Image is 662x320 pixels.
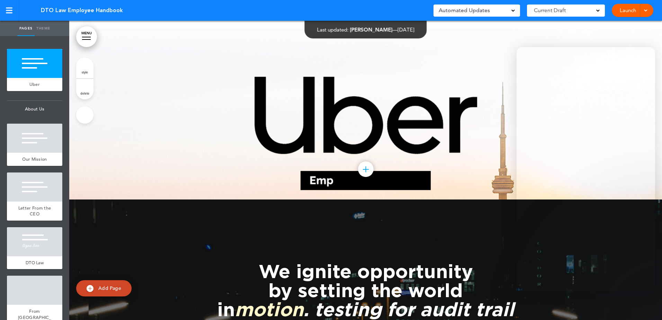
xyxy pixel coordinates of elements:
span: delete [80,91,89,95]
a: MENU [76,26,97,47]
a: Theme [35,21,52,36]
a: Letter From the CEO [7,202,62,221]
span: Add Page [98,285,121,291]
span: We ignite opportunity by setting the world in [217,260,514,320]
a: Add Page [76,280,132,296]
span: [PERSON_NAME] [350,26,393,33]
a: Launch [617,4,639,17]
a: Pages [17,21,35,36]
span: DTO Law [26,260,44,266]
span: About Us [7,101,62,117]
a: style [76,57,93,78]
iframe: Intercom live chat [517,47,655,291]
span: DTO Law Employee Handbook [41,7,123,14]
span: Our Mission [22,156,47,162]
span: Uber [29,81,40,87]
span: Current Draft [534,6,566,15]
span: Letter From the CEO [18,205,51,217]
a: Our Mission [7,153,62,166]
span: Automated Updates [439,6,490,15]
div: — [317,27,414,32]
img: add.svg [87,285,93,292]
a: delete [76,79,93,99]
em: . testing for audit trail [235,299,514,320]
span: motion [235,299,303,320]
span: [DATE] [398,26,414,33]
iframe: Intercom live chat [638,296,655,313]
span: Last updated: [317,26,349,33]
span: style [82,70,88,74]
a: DTO Law [7,256,62,269]
a: Uber [7,78,62,91]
